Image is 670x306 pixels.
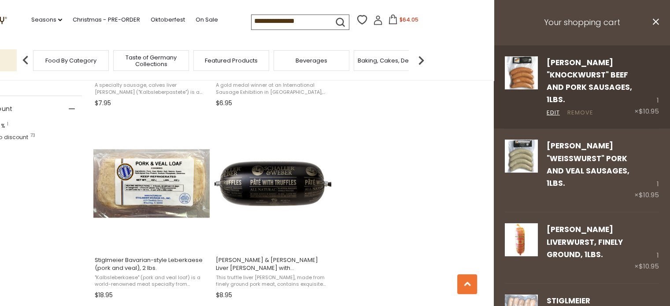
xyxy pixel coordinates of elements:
[639,262,659,271] span: $10.95
[634,140,659,201] div: 1 ×
[296,57,327,64] a: Beverages
[505,56,538,89] img: Binkert's "Knockwurst" Beef and Pork Sausages, 1lbs.
[505,223,538,272] a: Binkert's Liverwurst, Finely Ground, 1lbs.
[216,99,232,108] span: $6.95
[30,133,35,138] span: 73
[639,190,659,199] span: $10.95
[547,224,623,260] a: [PERSON_NAME] Liverwurst, Finely Ground, 1lbs.
[400,16,418,23] span: $64.05
[567,108,593,118] a: Remove
[216,291,232,300] span: $8.95
[116,54,186,67] a: Taste of Germany Collections
[95,99,111,108] span: $7.95
[505,223,538,256] img: Binkert's Liverwurst, Finely Ground, 1lbs.
[505,140,538,201] a: Binkert's "Weisswurst" Pork and Veal Sausages, 1lbs.
[95,291,113,300] span: $18.95
[17,52,34,69] img: previous arrow
[216,274,330,288] span: This truffle liver [PERSON_NAME], made from finely ground pork meat, contains exquisite truffle p...
[95,256,209,272] span: Stiglmeier Bavarian-style Leberkaese (pork and veal), 2 lbs.
[7,122,8,126] span: 1
[31,15,62,25] a: Seasons
[195,15,218,25] a: On Sale
[547,140,629,188] a: [PERSON_NAME] "Weisswurst" Pork and Veal Sausages, 1lbs.
[385,15,422,28] button: $64.05
[547,57,632,105] a: [PERSON_NAME] "Knockwurst" Beef and Pork Sausages, 1lbs.
[205,57,258,64] a: Featured Products
[215,118,331,302] a: Schaller & Weber Liver Pate with Truffles, 7 oz.
[412,52,430,69] img: next arrow
[95,82,209,96] span: A specialty sausage, calves liver [PERSON_NAME] ("Kalbsleberpastete") is a finely ground meat spr...
[216,82,330,96] span: A gold medal winner at an International Sausage Exhibition in [GEOGRAPHIC_DATA], [GEOGRAPHIC_DATA...
[45,57,96,64] a: Food By Category
[505,140,538,173] img: Binkert's "Weisswurst" Pork and Veal Sausages, 1lbs.
[73,15,140,25] a: Christmas - PRE-ORDER
[639,107,659,116] span: $10.95
[547,108,560,118] a: Edit
[358,57,426,64] a: Baking, Cakes, Desserts
[505,56,538,118] a: Binkert's "Knockwurst" Beef and Pork Sausages, 1lbs.
[95,274,209,288] span: "Kalbsleberkaese" (pork and veal loaf) is a world-renowned meat specialty from [GEOGRAPHIC_DATA]....
[150,15,185,25] a: Oktoberfest
[634,223,659,272] div: 1 ×
[634,56,659,118] div: 1 ×
[216,256,330,272] span: [PERSON_NAME] & [PERSON_NAME] Liver [PERSON_NAME] with [PERSON_NAME], 7 oz.
[93,118,210,302] a: Stiglmeier Bavarian-style Leberkaese (pork and veal), 2 lbs.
